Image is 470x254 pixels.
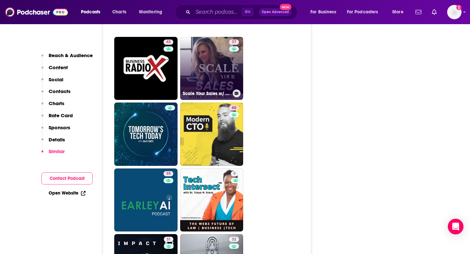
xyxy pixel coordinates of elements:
[164,40,173,45] a: 43
[41,76,63,88] button: Social
[164,237,173,242] a: 31
[310,8,336,17] span: For Business
[242,8,254,16] span: ⌘ K
[41,64,68,76] button: Content
[49,100,64,106] p: Charts
[49,76,63,83] p: Social
[139,8,162,17] span: Monitoring
[447,5,462,19] span: Logged in as KSKristina
[41,148,65,160] button: Similar
[232,105,236,111] span: 60
[231,171,238,176] a: 8
[229,237,239,242] a: 32
[49,64,68,71] p: Content
[49,112,73,119] p: Rate Card
[114,37,178,100] a: 43
[49,88,70,94] p: Contacts
[180,37,243,100] a: 37Scale Your Sales w/ [PERSON_NAME]
[306,7,344,17] button: open menu
[447,5,462,19] img: User Profile
[108,7,130,17] a: Charts
[41,52,93,64] button: Reach & Audience
[259,8,292,16] button: Open AdvancedNew
[164,171,173,176] a: 35
[49,52,93,58] p: Reach & Audience
[232,39,236,45] span: 37
[343,7,388,17] button: open menu
[232,236,236,243] span: 32
[193,7,242,17] input: Search podcasts, credits, & more...
[229,40,239,45] a: 37
[448,219,463,234] div: Open Intercom Messenger
[41,112,73,124] button: Rate Card
[76,7,109,17] button: open menu
[49,136,65,143] p: Details
[429,7,439,18] a: Show notifications dropdown
[166,236,171,243] span: 31
[49,124,70,131] p: Sponsors
[41,136,65,149] button: Details
[388,7,412,17] button: open menu
[413,7,424,18] a: Show notifications dropdown
[180,168,243,232] a: 8
[262,10,289,14] span: Open Advanced
[392,8,403,17] span: More
[280,4,291,10] span: New
[49,190,86,196] a: Open Website
[5,6,68,18] img: Podchaser - Follow, Share and Rate Podcasts
[114,168,178,232] a: 35
[41,172,93,184] button: Contact Podcast
[180,103,243,166] a: 60
[41,124,70,136] button: Sponsors
[49,148,65,154] p: Similar
[41,88,70,100] button: Contacts
[233,170,236,177] span: 8
[229,105,239,110] a: 60
[347,8,378,17] span: For Podcasters
[81,8,100,17] span: Podcasts
[181,5,304,20] div: Search podcasts, credits, & more...
[112,8,126,17] span: Charts
[447,5,462,19] button: Show profile menu
[183,91,230,96] h3: Scale Your Sales w/ [PERSON_NAME]
[41,100,64,112] button: Charts
[134,7,171,17] button: open menu
[456,5,462,10] svg: Add a profile image
[166,170,171,177] span: 35
[166,39,171,45] span: 43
